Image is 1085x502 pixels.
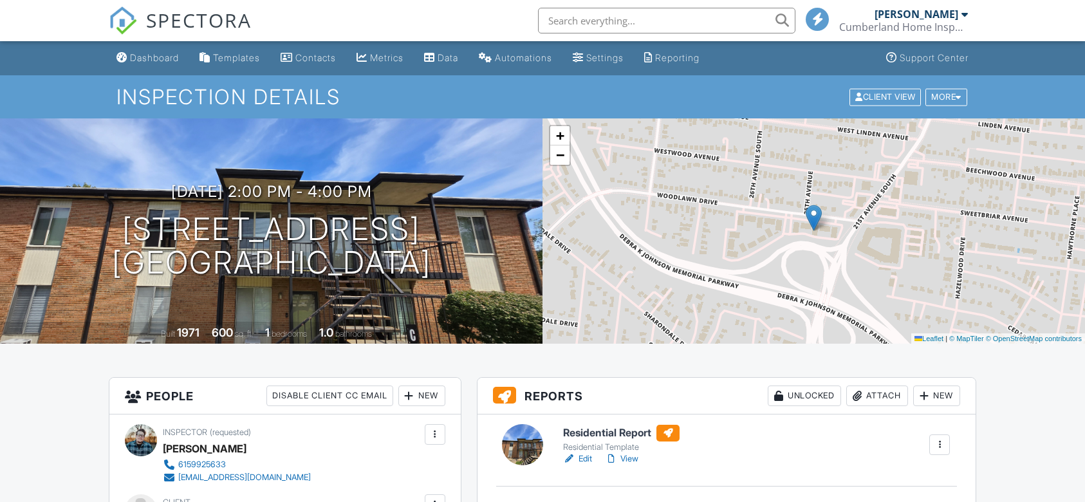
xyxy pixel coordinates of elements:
div: 1.0 [319,326,333,339]
a: Reporting [639,46,705,70]
div: 1 [265,326,270,339]
div: Dashboard [130,52,179,63]
a: SPECTORA [109,17,252,44]
div: Client View [849,88,921,106]
span: | [945,335,947,342]
a: Data [419,46,463,70]
div: More [925,88,967,106]
div: Contacts [295,52,336,63]
span: (requested) [210,427,251,437]
a: Zoom in [550,126,570,145]
img: The Best Home Inspection Software - Spectora [109,6,137,35]
span: sq. ft. [235,329,253,339]
div: Attach [846,386,908,406]
div: Reporting [655,52,700,63]
a: © OpenStreetMap contributors [986,335,1082,342]
span: + [556,127,564,144]
h1: [STREET_ADDRESS] [GEOGRAPHIC_DATA] [112,212,431,281]
span: Built [161,329,175,339]
h6: Residential Report [563,425,680,442]
h3: People [109,378,461,414]
div: Support Center [900,52,969,63]
a: Metrics [351,46,409,70]
h3: Reports [478,378,976,414]
a: Edit [563,452,592,465]
div: Data [438,52,458,63]
span: Inspector [163,427,207,437]
img: Marker [806,205,822,231]
h1: Inspection Details [116,86,968,108]
div: Automations [495,52,552,63]
h3: [DATE] 2:00 pm - 4:00 pm [171,183,372,200]
a: © MapTiler [949,335,984,342]
div: New [913,386,960,406]
a: [EMAIL_ADDRESS][DOMAIN_NAME] [163,471,311,484]
a: Dashboard [111,46,184,70]
a: Automations (Basic) [474,46,557,70]
a: Residential Report Residential Template [563,425,680,453]
a: Support Center [881,46,974,70]
a: Leaflet [914,335,943,342]
a: Client View [848,91,924,101]
a: Templates [194,46,265,70]
div: 1971 [177,326,199,339]
a: Contacts [275,46,341,70]
div: Templates [213,52,260,63]
div: Residential Template [563,442,680,452]
div: Unlocked [768,386,841,406]
span: bedrooms [272,329,307,339]
div: Disable Client CC Email [266,386,393,406]
span: − [556,147,564,163]
a: 6159925633 [163,458,311,471]
div: [EMAIL_ADDRESS][DOMAIN_NAME] [178,472,311,483]
input: Search everything... [538,8,795,33]
div: [PERSON_NAME] [875,8,958,21]
div: [PERSON_NAME] [163,439,246,458]
div: 600 [212,326,233,339]
span: bathrooms [335,329,372,339]
a: Settings [568,46,629,70]
a: View [605,452,638,465]
a: Zoom out [550,145,570,165]
div: Settings [586,52,624,63]
div: New [398,386,445,406]
span: SPECTORA [146,6,252,33]
div: 6159925633 [178,460,226,470]
div: Metrics [370,52,403,63]
div: Cumberland Home Inspection LLC [839,21,968,33]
